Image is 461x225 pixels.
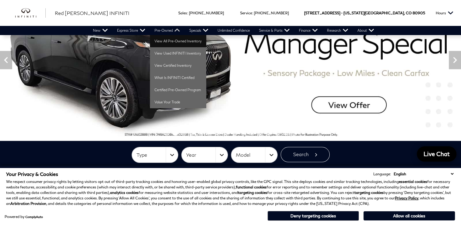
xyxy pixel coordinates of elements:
span: Go to slide 15 [283,130,289,136]
a: [PHONE_NUMBER] [254,11,289,15]
a: Pre-Owned [150,26,185,35]
a: Live Chat [417,146,456,162]
span: Go to slide 13 [266,130,272,136]
strong: functional cookies [236,185,267,189]
nav: Main Navigation [88,26,379,35]
a: Specials [185,26,213,35]
a: Certified Pre-Owned Program [150,84,206,96]
strong: essential cookies [399,179,427,184]
a: View Certified Inventory [150,59,206,72]
a: [PHONE_NUMBER] [189,11,224,15]
a: Unlimited Confidence [213,26,254,35]
div: Powered by [5,215,43,219]
a: About [353,26,379,35]
span: Model [236,150,265,160]
a: [STREET_ADDRESS] • [US_STATE][GEOGRAPHIC_DATA], CO 80905 [304,11,425,15]
button: Year [182,147,228,162]
button: Deny targeting cookies [268,211,359,221]
span: Go to slide 8 [223,130,229,136]
button: Type [132,147,178,162]
button: Search [281,147,330,162]
span: Go to slide 10 [240,130,246,136]
span: : [187,11,188,15]
span: Go to slide 7 [215,130,221,136]
strong: analytics cookies [110,190,139,195]
a: View Used INFINITI Inventory [150,47,206,59]
strong: targeting cookies [354,190,384,195]
a: Privacy Policy [395,196,418,200]
a: Value Your Trade [150,96,206,108]
span: : [252,11,253,15]
span: Go to slide 4 [189,130,195,136]
a: New [88,26,112,35]
button: Model [231,147,277,162]
div: Language: [373,172,391,176]
span: Type [137,150,166,160]
a: Finance [294,26,322,35]
a: Red [PERSON_NAME] INFINITI [55,9,129,17]
select: Language Select [392,171,455,177]
span: Go to slide 16 [292,130,298,136]
a: Express Store [112,26,150,35]
a: ComplyAuto [25,215,43,219]
p: We respect consumer privacy rights by letting visitors opt out of third-party tracking cookies an... [6,179,455,206]
span: Your Privacy & Cookies [6,171,58,177]
button: Allow all cookies [363,211,455,220]
img: INFINITI [15,8,46,18]
span: Go to slide 2 [172,130,178,136]
span: Go to slide 3 [181,130,187,136]
a: Research [322,26,353,35]
span: Go to slide 1 [164,130,170,136]
span: Go to slide 14 [275,130,281,136]
span: Go to slide 6 [206,130,212,136]
strong: targeting cookies [238,190,267,195]
span: Sales [178,11,187,15]
span: Live Chat [420,150,453,158]
span: Go to slide 5 [198,130,204,136]
div: Next [449,51,461,69]
span: Go to slide 12 [257,130,264,136]
span: Service [240,11,252,15]
a: Service & Parts [254,26,294,35]
span: Go to slide 11 [249,130,255,136]
a: View All Pre-Owned Inventory [150,35,206,47]
strong: Arbitration Provision [10,201,46,206]
a: infiniti [15,8,46,18]
a: What Is INFINITI Certified [150,72,206,84]
span: Red [PERSON_NAME] INFINITI [55,10,129,16]
span: Year [186,150,215,160]
span: Go to slide 9 [232,130,238,136]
